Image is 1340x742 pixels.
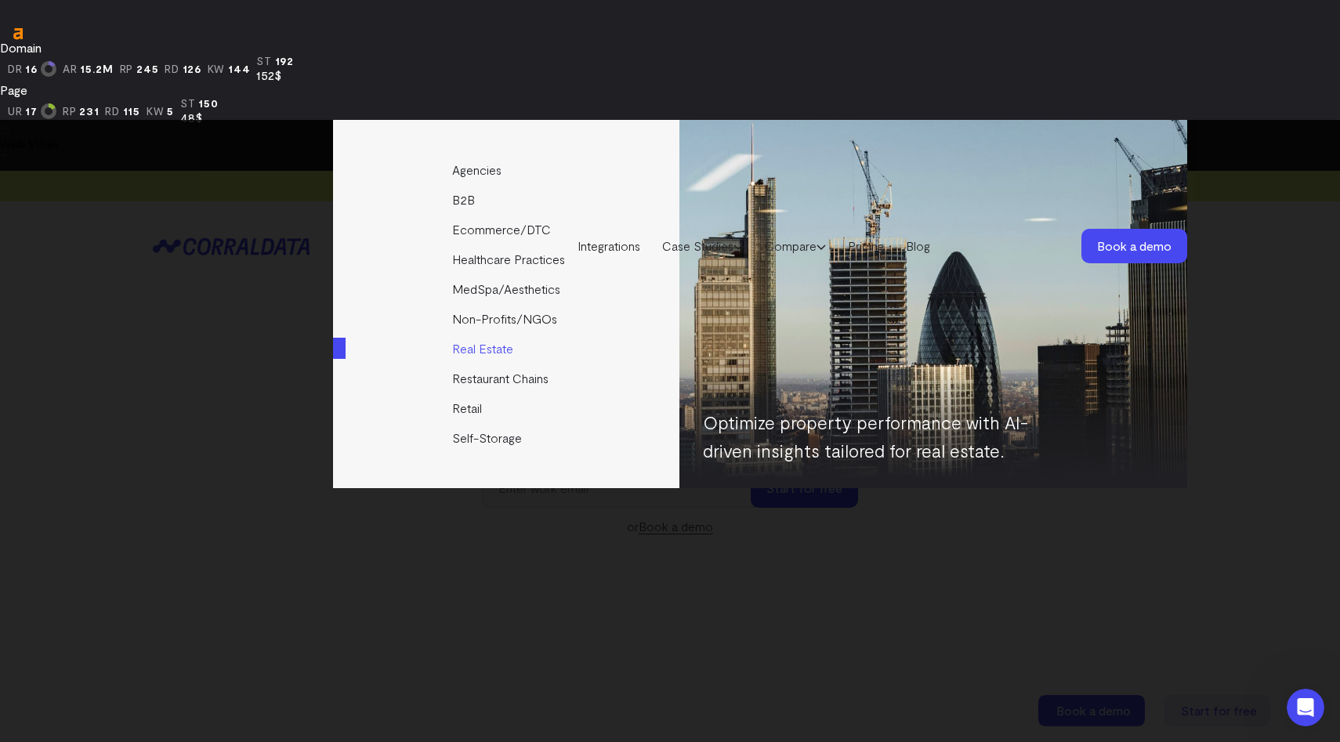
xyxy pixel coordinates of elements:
[180,97,195,110] span: st
[80,63,114,75] span: 15.2M
[25,63,37,75] span: 16
[275,55,294,67] span: 192
[79,105,99,118] span: 231
[183,63,201,75] span: 126
[8,61,56,77] a: dr16
[567,234,651,258] a: Integrations
[165,63,179,75] span: rd
[228,63,250,75] span: 144
[147,105,164,118] span: kw
[63,63,114,75] a: ar15.2M
[333,393,682,423] a: Retail
[333,185,682,215] a: B2B
[63,63,77,75] span: ar
[180,110,219,125] div: 48$
[333,274,682,304] a: MedSpa/Aesthetics
[120,63,159,75] a: rp245
[105,105,119,118] span: rd
[333,304,682,334] a: Non-Profits/NGOs
[8,63,22,75] span: dr
[256,55,271,67] span: st
[167,105,174,118] span: 5
[147,105,174,118] a: kw5
[895,234,941,258] a: Blog
[63,105,76,118] span: rp
[333,244,682,274] a: Healthcare Practices
[136,63,158,75] span: 245
[256,55,294,67] a: st192
[208,63,225,75] span: kw
[333,423,682,453] a: Self-Storage
[165,63,201,75] a: rd126
[8,105,22,118] span: ur
[120,63,133,75] span: rp
[333,155,682,185] a: Agencies
[180,97,219,110] a: st150
[1287,689,1324,726] iframe: Intercom live chat
[63,105,100,118] a: rp231
[651,234,754,258] a: Case Studies
[754,234,837,258] a: Compare
[208,63,251,75] a: kw144
[333,334,682,364] a: Real Estate
[333,364,682,393] a: Restaurant Chains
[1081,229,1187,263] a: Book a demo
[25,105,37,118] span: 17
[8,103,56,119] a: ur17
[333,215,682,244] a: Ecommerce/DTC
[256,67,294,82] div: 152$
[198,97,218,110] span: 150
[123,105,140,118] span: 115
[105,105,140,118] a: rd115
[703,408,1056,465] p: Optimize property performance with AI-driven insights tailored for real estate.
[837,234,895,258] a: Pricing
